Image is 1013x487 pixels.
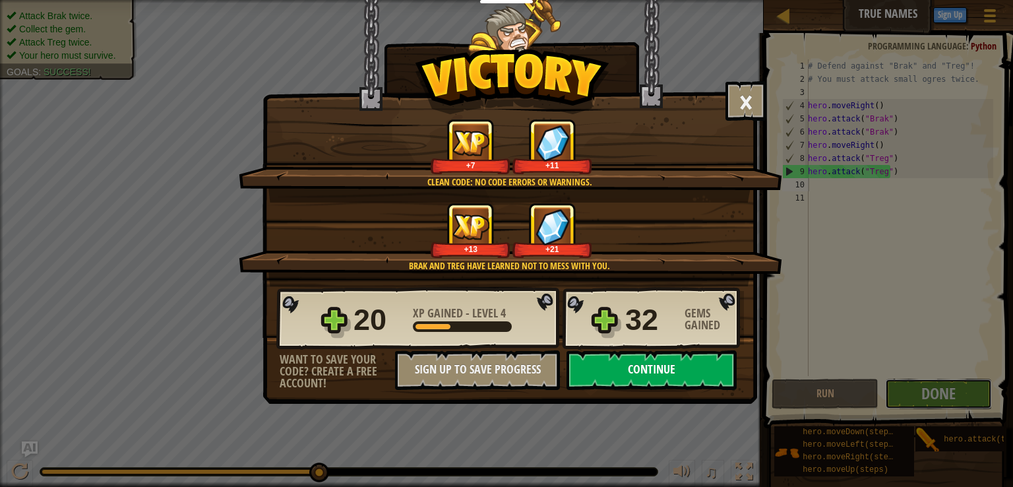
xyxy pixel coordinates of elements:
[515,244,590,254] div: +21
[415,49,609,115] img: Victory
[413,305,466,321] span: XP Gained
[567,350,737,390] button: Continue
[515,160,590,170] div: +11
[395,350,560,390] button: Sign Up to Save Progress
[433,244,508,254] div: +13
[353,299,405,341] div: 20
[501,305,506,321] span: 4
[625,299,677,341] div: 32
[280,354,395,389] div: Want to save your code? Create a free account!
[685,308,744,331] div: Gems Gained
[452,214,489,240] img: XP Gained
[470,305,501,321] span: Level
[725,81,766,121] button: ×
[536,125,570,161] img: Gems Gained
[536,209,570,245] img: Gems Gained
[301,259,718,273] div: Brak and Treg have learned not to mess with you.
[452,130,489,156] img: XP Gained
[413,308,506,319] div: -
[301,176,718,189] div: Clean code: no code errors or warnings.
[433,160,508,170] div: +7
